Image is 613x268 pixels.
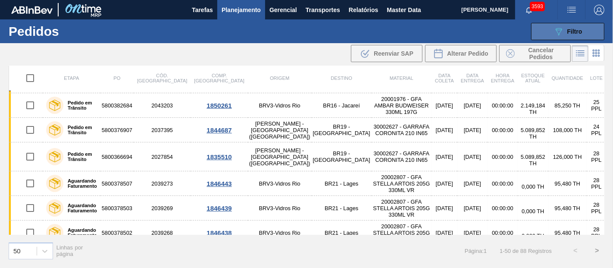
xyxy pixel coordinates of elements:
button: Filtro [531,23,604,40]
td: [DATE] [457,221,488,245]
td: 30002627 - GARRAFA CORONITA 210 IN65 [372,142,432,171]
div: Visão em Lista [572,45,588,62]
td: 2027854 [134,142,191,171]
td: 95,480 TH [548,171,587,196]
span: Hora Entrega [491,73,514,84]
td: BRV3-Vidros Rio [248,221,312,245]
td: [DATE] [432,142,457,171]
td: BR21 - Lages [312,171,372,196]
div: 1850261 [192,102,246,109]
td: BRV3-Vidros Rio [248,93,312,118]
span: Quantidade [552,76,583,81]
td: 5800376907 [100,118,134,142]
span: Comp. [GEOGRAPHIC_DATA] [194,73,244,84]
span: Origem [270,76,289,81]
td: 2039268 [134,221,191,245]
td: [PERSON_NAME] - [GEOGRAPHIC_DATA] ([GEOGRAPHIC_DATA]) [248,142,312,171]
td: 2043203 [134,93,191,118]
td: 00:00:00 [488,93,518,118]
span: 0,000 TH [522,233,544,239]
span: 1 - 50 de 88 Registros [500,248,552,254]
td: [DATE] [432,93,457,118]
td: 20002807 - GFA STELLA ARTOIS 205G 330ML VR [372,171,432,196]
td: 108,000 TH [548,118,587,142]
button: Notificações [515,4,543,16]
img: TNhmsLtSVTkK8tSr43FrP2fwEKptu5GPRR3wAAAABJRU5ErkJggg== [11,6,53,14]
span: Reenviar SAP [374,50,413,57]
td: [DATE] [457,142,488,171]
td: 2039269 [134,196,191,221]
div: Visão em Cards [588,45,604,62]
td: [DATE] [432,171,457,196]
span: 0,000 TH [522,183,544,190]
span: Destino [331,76,352,81]
td: 20001976 - GFA AMBAR BUDWEISER 330ML 197G [372,93,432,118]
span: Linhas por página [56,244,83,257]
td: BR21 - Lages [312,221,372,245]
img: Logout [594,5,604,15]
span: 5.089,852 TH [521,154,545,167]
td: BR19 - [GEOGRAPHIC_DATA] [312,142,372,171]
img: userActions [566,5,577,15]
div: 1835510 [192,153,246,161]
td: [DATE] [457,118,488,142]
div: 1844687 [192,126,246,134]
span: 2.149,184 TH [521,102,545,115]
td: 5800378502 [100,221,134,245]
span: Relatórios [349,5,378,15]
td: 85,250 TH [548,93,587,118]
span: Lote [590,76,603,81]
td: 28 PPL [587,196,606,221]
td: BR21 - Lages [312,196,372,221]
div: Cancelar Pedidos em Massa [499,45,571,62]
span: Transportes [306,5,340,15]
td: 2037395 [134,118,191,142]
td: 5800378507 [100,171,134,196]
td: 30002627 - GARRAFA CORONITA 210 IN65 [372,118,432,142]
span: Material [390,76,413,81]
div: Alterar Pedido [425,45,497,62]
td: 5800382684 [100,93,134,118]
td: 20002807 - GFA STELLA ARTOIS 205G 330ML VR [372,196,432,221]
span: Data coleta [435,73,454,84]
td: 2039273 [134,171,191,196]
div: 50 [13,247,21,255]
label: Aguardando Faturamento [63,203,97,213]
td: 5800378503 [100,196,134,221]
label: Pedido em Trânsito [63,151,97,162]
span: Cancelar Pedidos [518,47,564,60]
button: > [586,240,608,262]
td: BR16 - Jacareí [312,93,372,118]
td: 20002807 - GFA STELLA ARTOIS 205G 330ML VR [372,221,432,245]
td: [DATE] [432,221,457,245]
td: 00:00:00 [488,196,518,221]
span: 5.089,852 TH [521,127,545,140]
td: BR19 - [GEOGRAPHIC_DATA] [312,118,372,142]
h1: Pedidos [9,26,131,36]
label: Aguardando Faturamento [63,227,97,238]
td: 28 PPL [587,221,606,245]
label: Pedido em Trânsito [63,125,97,135]
td: BRV3-Vidros Rio [248,196,312,221]
div: 1846439 [192,205,246,212]
div: 1846443 [192,180,246,187]
span: Tarefas [192,5,213,15]
span: PO [113,76,120,81]
div: Reenviar SAP [351,45,422,62]
td: 00:00:00 [488,171,518,196]
span: Estoque atual [521,73,545,84]
span: Master Data [387,5,421,15]
span: Gerencial [269,5,297,15]
td: 95,480 TH [548,221,587,245]
label: Pedido em Trânsito [63,100,97,110]
span: Alterar Pedido [447,50,488,57]
td: 00:00:00 [488,142,518,171]
td: [PERSON_NAME] - [GEOGRAPHIC_DATA] ([GEOGRAPHIC_DATA]) [248,118,312,142]
td: 126,000 TH [548,142,587,171]
td: [DATE] [432,118,457,142]
td: [DATE] [457,171,488,196]
span: Cód. [GEOGRAPHIC_DATA] [137,73,187,84]
td: [DATE] [432,196,457,221]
